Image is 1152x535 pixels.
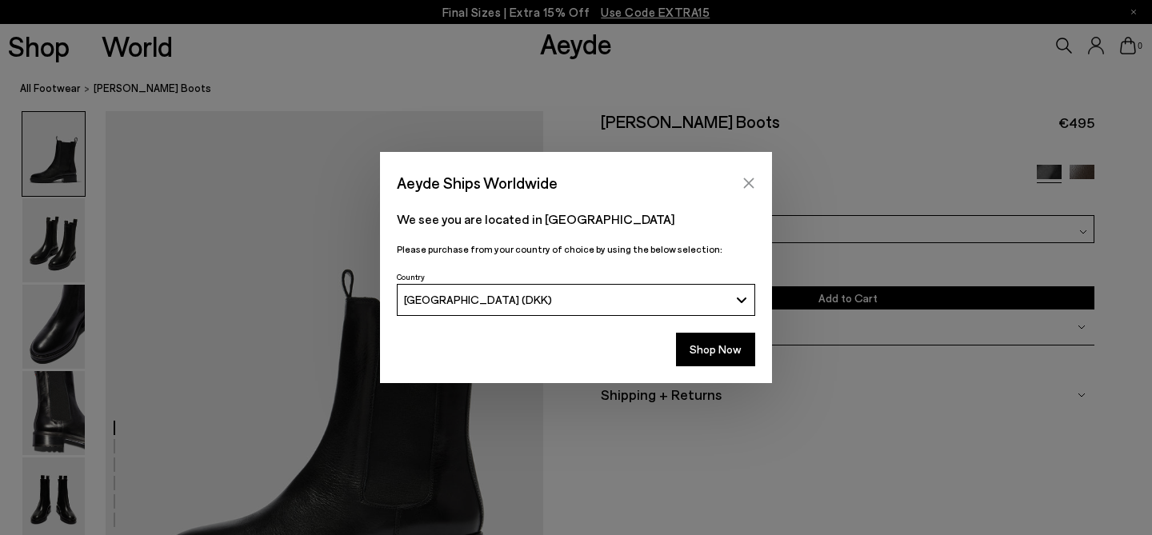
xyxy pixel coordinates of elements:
button: Close [737,171,761,195]
p: Please purchase from your country of choice by using the below selection: [397,242,755,257]
button: Shop Now [676,333,755,366]
span: Aeyde Ships Worldwide [397,169,558,197]
span: [GEOGRAPHIC_DATA] (DKK) [404,293,552,306]
span: Country [397,272,425,281]
p: We see you are located in [GEOGRAPHIC_DATA] [397,210,755,229]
